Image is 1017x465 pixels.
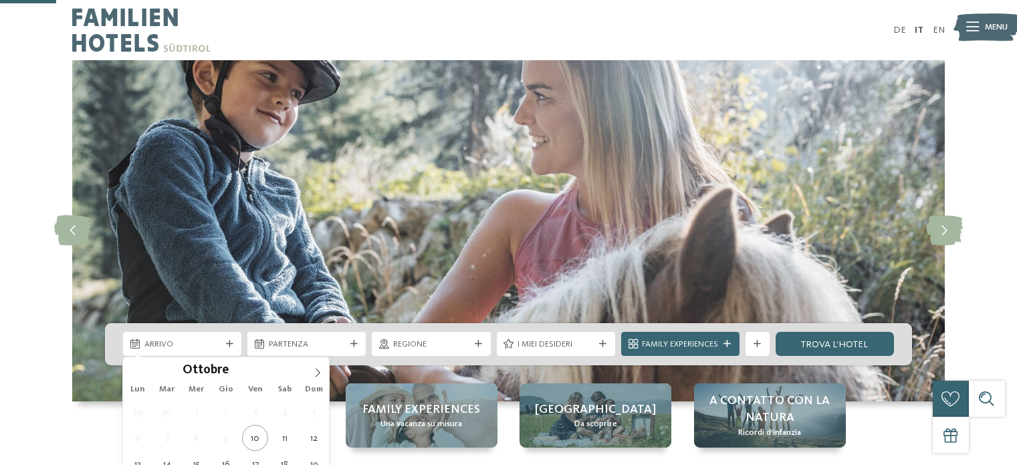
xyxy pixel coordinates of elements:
a: Family hotel in Trentino Alto Adige: la vacanza ideale per grandi e piccini [GEOGRAPHIC_DATA] Da ... [520,383,671,448]
span: Ottobre 9, 2025 [213,425,239,451]
input: Year [229,363,273,377]
span: Arrivo [144,339,221,351]
span: Ottobre 12, 2025 [301,425,327,451]
span: Da scoprire [574,418,617,430]
span: Lun [123,385,152,394]
span: Ottobre 7, 2025 [154,425,180,451]
span: Partenza [269,339,345,351]
span: Ottobre 2, 2025 [213,399,239,425]
a: IT [915,25,923,35]
img: Family hotel in Trentino Alto Adige: la vacanza ideale per grandi e piccini [72,60,945,401]
span: I miei desideri [518,339,594,351]
span: Una vacanza su misura [380,418,462,430]
span: Ottobre 8, 2025 [183,425,209,451]
span: Ven [241,385,270,394]
span: Gio [211,385,241,394]
span: Ottobre 5, 2025 [301,399,327,425]
span: Ottobre 4, 2025 [271,399,298,425]
span: Settembre 30, 2025 [154,399,180,425]
span: Mer [182,385,211,394]
a: DE [893,25,906,35]
span: Dom [300,385,329,394]
span: Ottobre 1, 2025 [183,399,209,425]
span: Family experiences [362,401,480,418]
a: EN [933,25,945,35]
span: Regione [393,339,469,351]
span: Ottobre 3, 2025 [242,399,268,425]
a: trova l’hotel [776,332,894,356]
span: Ricordi d’infanzia [738,427,801,439]
span: Mar [152,385,182,394]
span: Ottobre 10, 2025 [242,425,268,451]
span: Ottobre [183,365,229,377]
a: Family hotel in Trentino Alto Adige: la vacanza ideale per grandi e piccini Family experiences Un... [346,383,497,448]
span: Sab [270,385,300,394]
a: Family hotel in Trentino Alto Adige: la vacanza ideale per grandi e piccini A contatto con la nat... [694,383,846,448]
span: A contatto con la natura [706,393,834,426]
span: Ottobre 11, 2025 [271,425,298,451]
span: [GEOGRAPHIC_DATA] [535,401,656,418]
span: Ottobre 6, 2025 [124,425,150,451]
span: Settembre 29, 2025 [124,399,150,425]
span: Menu [985,21,1008,33]
span: Family Experiences [642,339,718,351]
